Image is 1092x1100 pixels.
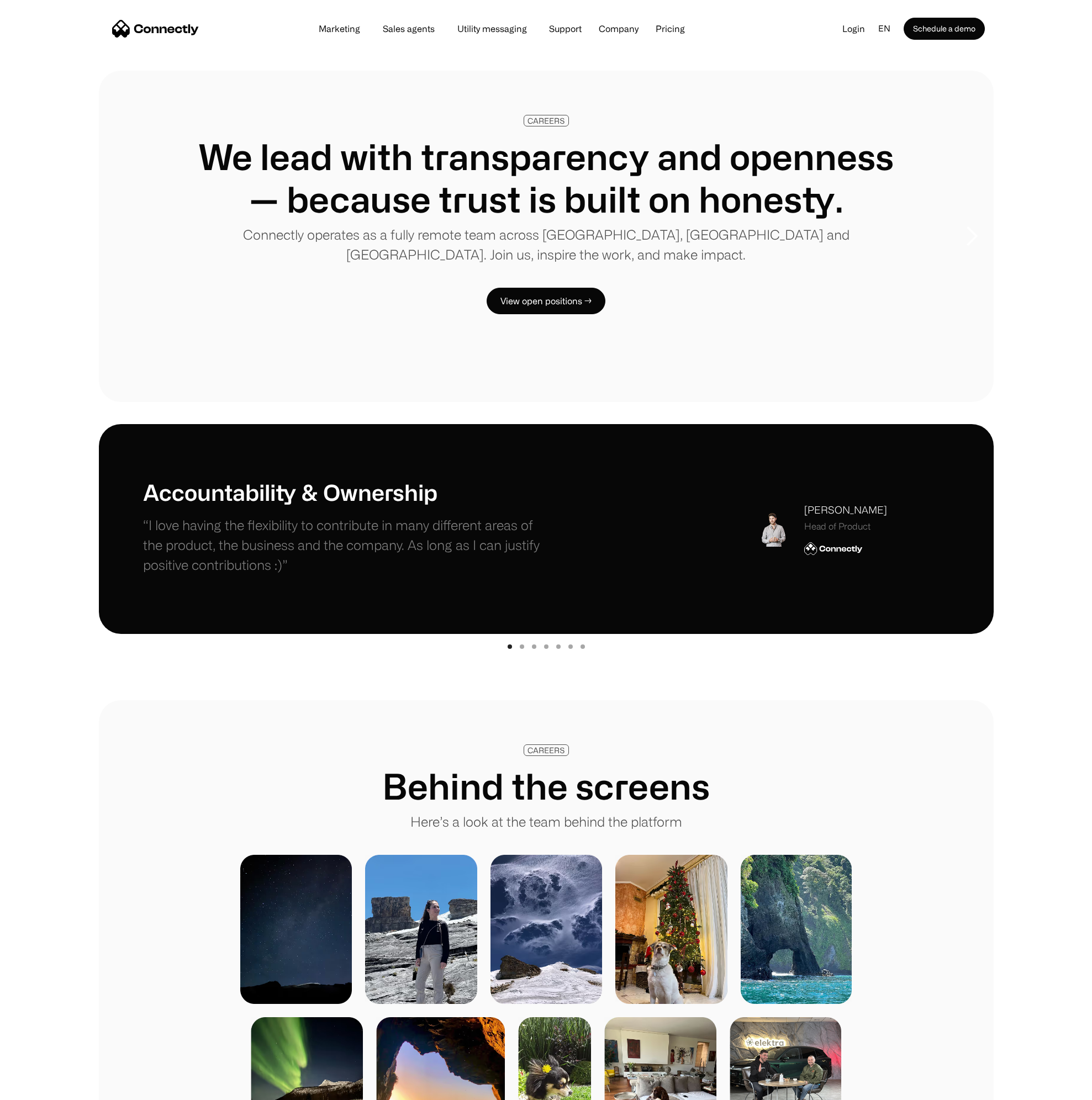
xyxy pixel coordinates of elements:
h1: We lead with transparency and openness — because trust is built on honesty. [187,135,905,220]
div: Show slide 1 of 7 [508,644,512,649]
div: Show slide 5 of 7 [556,644,561,649]
a: Utility messaging [449,24,536,33]
p: Connectly operates as a fully remote team across [GEOGRAPHIC_DATA], [GEOGRAPHIC_DATA] and [GEOGRA... [187,225,905,265]
a: Sales agents [374,24,444,33]
a: Schedule a demo [904,18,985,40]
ul: Language list [22,1081,66,1096]
p: “I love having the flexibility to contribute in many different areas of the product, the business... [143,515,546,575]
a: View open positions → [487,288,605,314]
div: en [878,20,890,37]
div: [PERSON_NAME] [804,503,887,517]
div: Show slide 4 of 7 [544,644,548,649]
div: next slide [949,181,994,292]
p: Here’s a look at the team behind the platform [410,812,682,832]
a: Login [833,20,874,37]
div: CAREERS [527,117,565,125]
h1: Behind the screens [382,765,710,807]
div: Head of Product [804,520,887,533]
div: carousel [99,71,994,402]
div: Show slide 3 of 7 [532,644,536,649]
div: 1 of 8 [99,71,994,402]
a: Marketing [310,24,369,33]
div: Company [595,21,642,36]
a: Pricing [647,24,694,33]
div: en [874,20,904,37]
a: home [112,20,199,37]
div: CAREERS [527,746,565,754]
div: Company [599,21,639,36]
div: Show slide 7 of 7 [581,644,585,649]
div: carousel [99,424,994,656]
a: Support [540,24,590,33]
h1: Accountability & Ownership [143,478,546,506]
aside: Language selected: English [11,1080,66,1096]
div: 1 of 7 [99,424,994,656]
div: Show slide 2 of 7 [520,644,524,649]
div: Show slide 6 of 7 [568,644,573,649]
